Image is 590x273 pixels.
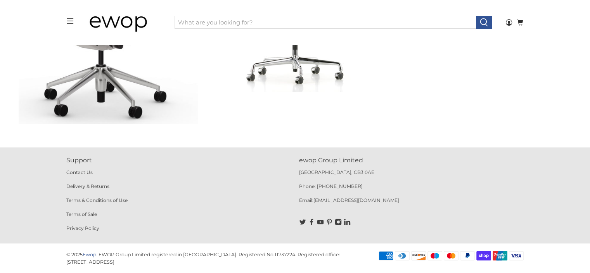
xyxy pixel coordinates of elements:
p: EWOP Group Limited registered in [GEOGRAPHIC_DATA]. Registered No 11737224. Registered office: [S... [66,252,340,265]
p: ewop Group Limited [299,156,524,165]
p: Email: [299,197,524,211]
a: Contact Us [66,169,93,175]
a: Terms & Conditions of Use [66,197,128,203]
a: [EMAIL_ADDRESS][DOMAIN_NAME] [313,197,399,203]
a: Ewop [83,252,96,257]
a: Delivery & Returns [66,183,109,189]
a: Terms of Sale [66,211,97,217]
input: What are you looking for? [175,16,476,29]
p: [GEOGRAPHIC_DATA], CB3 0AE [299,169,524,183]
a: Privacy Policy [66,225,99,231]
p: © 2025 . [66,252,97,257]
p: Phone: [PHONE_NUMBER] [299,183,524,197]
p: Support [66,156,291,165]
